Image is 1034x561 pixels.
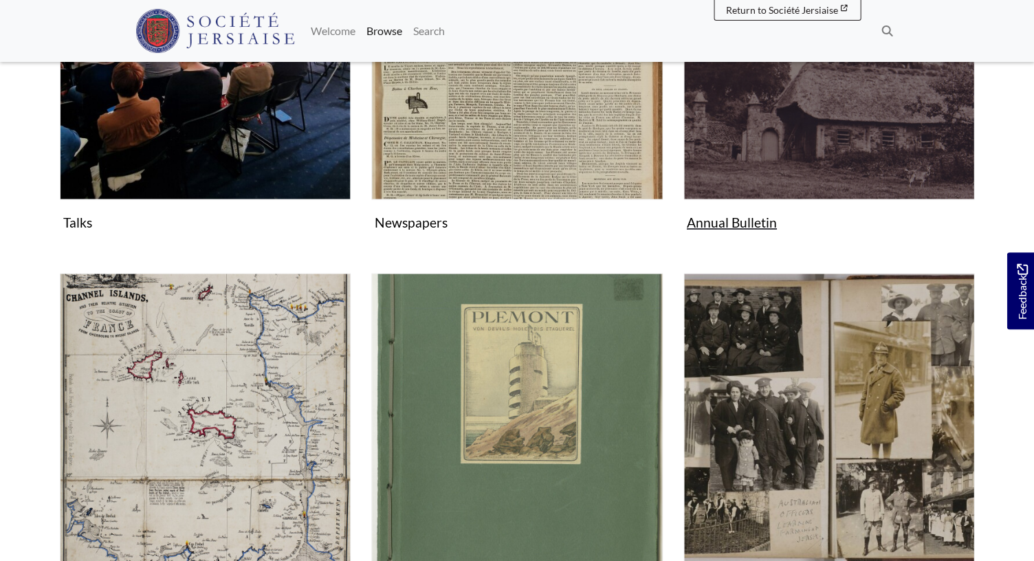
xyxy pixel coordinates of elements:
[361,17,408,45] a: Browse
[305,17,361,45] a: Welcome
[1006,252,1034,329] a: Would you like to provide feedback?
[725,4,837,16] span: Return to Société Jersiaise
[1013,264,1030,320] span: Feedback
[408,17,450,45] a: Search
[135,5,294,56] a: Société Jersiaise logo
[135,9,294,53] img: Société Jersiaise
